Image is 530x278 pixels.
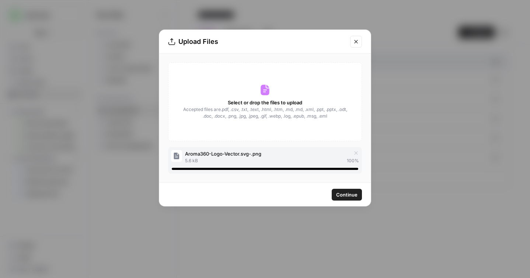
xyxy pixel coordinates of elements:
span: Accepted files are .pdf, .csv, .txt, .text, .html, .htm, .md, .md, .xml, .ppt, .pptx, .odt, .doc,... [182,106,348,119]
span: Select or drop the files to upload [228,99,302,106]
span: 5.6 kB [185,157,198,164]
button: Continue [332,189,362,201]
span: Continue [336,191,358,198]
button: Close modal [350,36,362,48]
span: 100 % [347,157,359,164]
div: Upload Files [168,37,346,47]
span: Aroma360-Logo-Vector.svg-.png [185,150,261,157]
